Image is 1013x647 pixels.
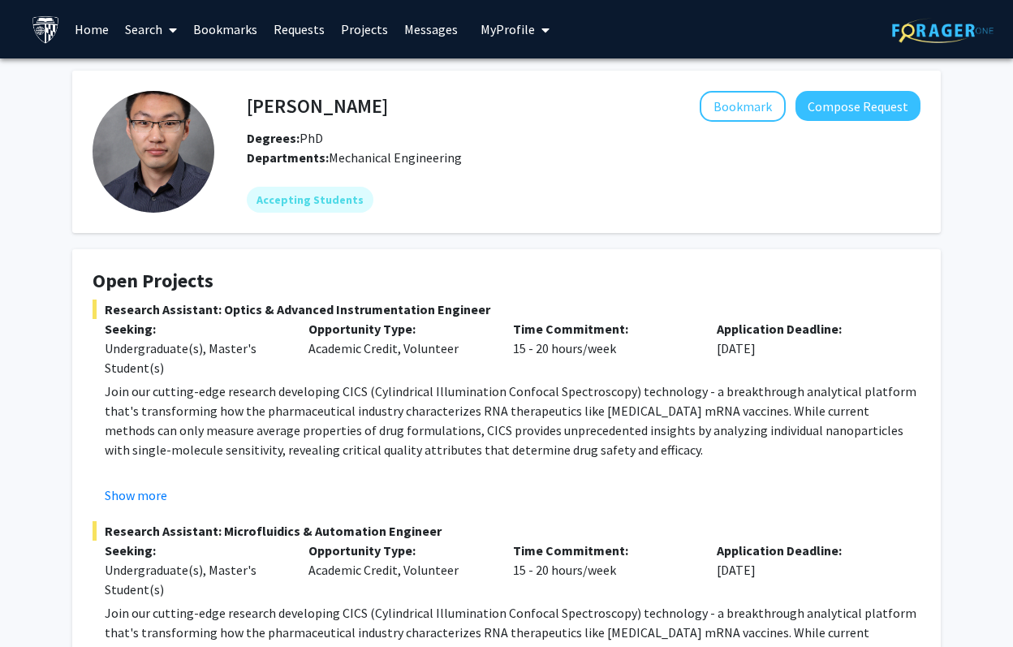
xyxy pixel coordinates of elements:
iframe: Chat [12,574,69,635]
p: Seeking: [105,541,284,560]
b: Departments: [247,149,329,166]
h4: [PERSON_NAME] [247,91,388,121]
p: Opportunity Type: [308,319,488,339]
span: My Profile [481,21,535,37]
p: Time Commitment: [513,319,692,339]
p: Application Deadline: [717,319,896,339]
div: Undergraduate(s), Master's Student(s) [105,339,284,377]
p: Join our cutting-edge research developing CICS (Cylindrical Illumination Confocal Spectroscopy) t... [105,382,920,459]
button: Add Sixuan Li to Bookmarks [700,91,786,122]
a: Home [67,1,117,58]
button: Compose Request to Sixuan Li [795,91,920,121]
div: Academic Credit, Volunteer [296,541,500,599]
div: [DATE] [705,541,908,599]
p: Seeking: [105,319,284,339]
div: 15 - 20 hours/week [501,319,705,377]
div: [DATE] [705,319,908,377]
mat-chip: Accepting Students [247,187,373,213]
button: Show more [105,485,167,505]
a: Bookmarks [185,1,265,58]
a: Projects [333,1,396,58]
p: Time Commitment: [513,541,692,560]
span: PhD [247,130,323,146]
span: Research Assistant: Microfluidics & Automation Engineer [93,521,920,541]
div: Undergraduate(s), Master's Student(s) [105,560,284,599]
div: Academic Credit, Volunteer [296,319,500,377]
a: Messages [396,1,466,58]
div: 15 - 20 hours/week [501,541,705,599]
img: ForagerOne Logo [892,18,994,43]
a: Search [117,1,185,58]
b: Degrees: [247,130,300,146]
img: Johns Hopkins University Logo [32,15,60,44]
img: Profile Picture [93,91,214,213]
span: Mechanical Engineering [329,149,462,166]
a: Requests [265,1,333,58]
p: Application Deadline: [717,541,896,560]
h4: Open Projects [93,270,920,293]
p: Opportunity Type: [308,541,488,560]
span: Research Assistant: Optics & Advanced Instrumentation Engineer [93,300,920,319]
